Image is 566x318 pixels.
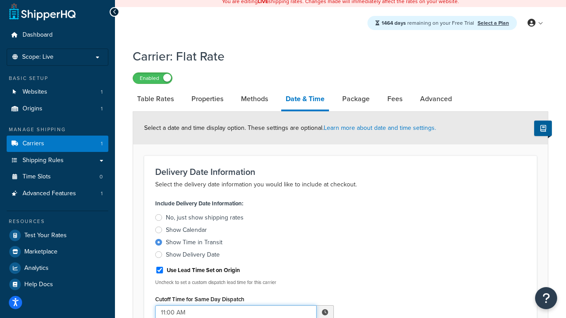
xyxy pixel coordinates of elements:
[7,27,108,43] a: Dashboard
[7,75,108,82] div: Basic Setup
[324,123,436,132] a: Learn more about date and time settings.
[7,276,108,292] a: Help Docs
[155,296,244,303] label: Cutoff Time for Same Day Dispatch
[24,248,57,256] span: Marketplace
[167,266,240,274] label: Use Lead Time Set on Origin
[155,167,526,177] h3: Delivery Date Information
[24,281,53,288] span: Help Docs
[23,105,42,113] span: Origins
[23,157,64,164] span: Shipping Rules
[99,173,103,181] span: 0
[133,48,537,65] h1: Carrier: Flat Rate
[23,173,51,181] span: Time Slots
[7,185,108,202] li: Advanced Features
[7,101,108,117] a: Origins1
[382,19,406,27] strong: 1464 days
[166,213,244,222] div: No, just show shipping rates
[166,238,222,247] div: Show Time in Transit
[23,88,47,96] span: Websites
[7,136,108,152] a: Carriers1
[478,19,509,27] a: Select a Plan
[416,88,456,110] a: Advanced
[7,260,108,276] a: Analytics
[534,121,552,136] button: Show Help Docs
[7,185,108,202] a: Advanced Features1
[24,265,49,272] span: Analytics
[7,136,108,152] li: Carriers
[24,232,67,239] span: Test Your Rates
[133,73,172,83] label: Enabled
[7,169,108,185] li: Time Slots
[101,140,103,148] span: 1
[338,88,374,110] a: Package
[7,84,108,100] a: Websites1
[7,84,108,100] li: Websites
[166,226,207,235] div: Show Calendar
[382,19,475,27] span: remaining on your Free Trial
[155,197,243,210] label: Include Delivery Date Information:
[7,169,108,185] a: Time Slots0
[133,88,178,110] a: Table Rates
[281,88,329,111] a: Date & Time
[101,88,103,96] span: 1
[23,31,53,39] span: Dashboard
[23,190,76,197] span: Advanced Features
[166,250,220,259] div: Show Delivery Date
[383,88,407,110] a: Fees
[155,179,526,190] p: Select the delivery date information you would like to include at checkout.
[237,88,272,110] a: Methods
[7,126,108,133] div: Manage Shipping
[7,218,108,225] div: Resources
[22,53,54,61] span: Scope: Live
[101,190,103,197] span: 1
[155,279,334,286] p: Uncheck to set a custom dispatch lead time for this carrier
[101,105,103,113] span: 1
[23,140,44,148] span: Carriers
[187,88,228,110] a: Properties
[7,244,108,260] a: Marketplace
[535,287,557,309] button: Open Resource Center
[144,123,436,132] span: Select a date and time display option. These settings are optional.
[7,152,108,169] a: Shipping Rules
[7,227,108,243] a: Test Your Rates
[7,101,108,117] li: Origins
